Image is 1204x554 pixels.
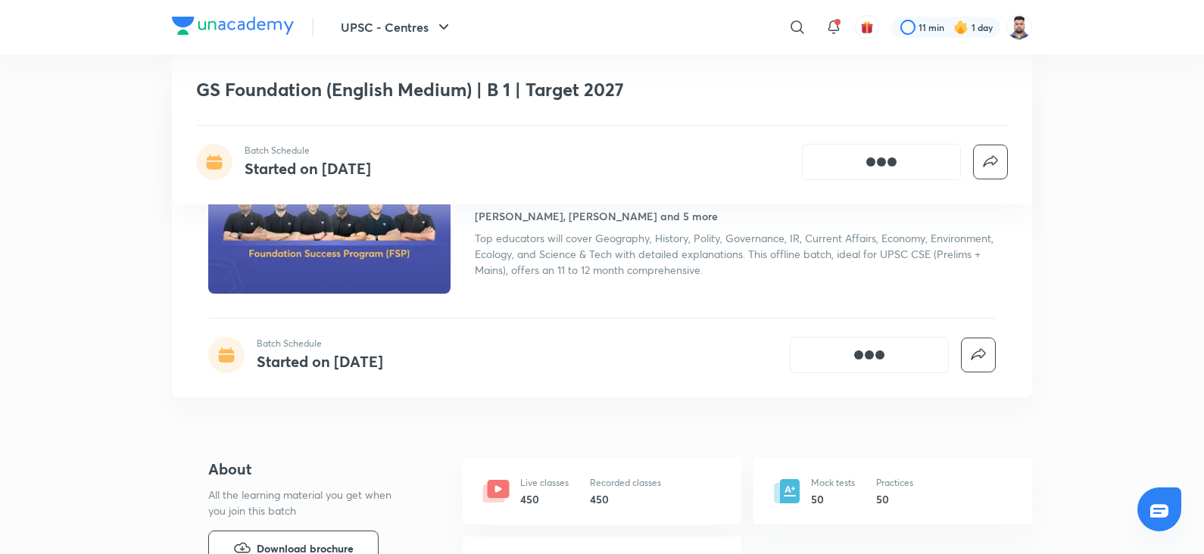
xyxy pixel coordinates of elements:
h4: [PERSON_NAME], [PERSON_NAME] and 5 more [475,208,718,224]
p: Practices [876,476,913,490]
p: Batch Schedule [257,337,383,350]
h6: 450 [590,491,661,507]
span: Top educators will cover Geography, History, Polity, Governance, IR, Current Affairs, Economy, En... [475,231,993,277]
img: avatar [860,20,874,34]
img: streak [953,20,969,35]
img: Maharaj Singh [1006,14,1032,40]
a: Company Logo [172,17,294,39]
p: All the learning material you get when you join this batch [208,487,404,518]
button: UPSC - Centres [332,12,462,42]
button: avatar [855,15,879,39]
p: Recorded classes [590,476,661,490]
h1: GS Foundation (English Medium) | B 1 | Target 2027 [196,79,789,101]
p: Batch Schedule [245,144,371,157]
button: [object Object] [802,144,961,180]
p: Mock tests [811,476,855,490]
h4: Started on [DATE] [257,351,383,372]
img: Company Logo [172,17,294,35]
p: Live classes [520,476,569,490]
h4: Started on [DATE] [245,158,371,179]
h6: 50 [876,491,913,507]
button: [object Object] [790,337,949,373]
img: Thumbnail [206,156,453,295]
h6: 50 [811,491,855,507]
h6: 450 [520,491,569,507]
h4: About [208,458,414,481]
